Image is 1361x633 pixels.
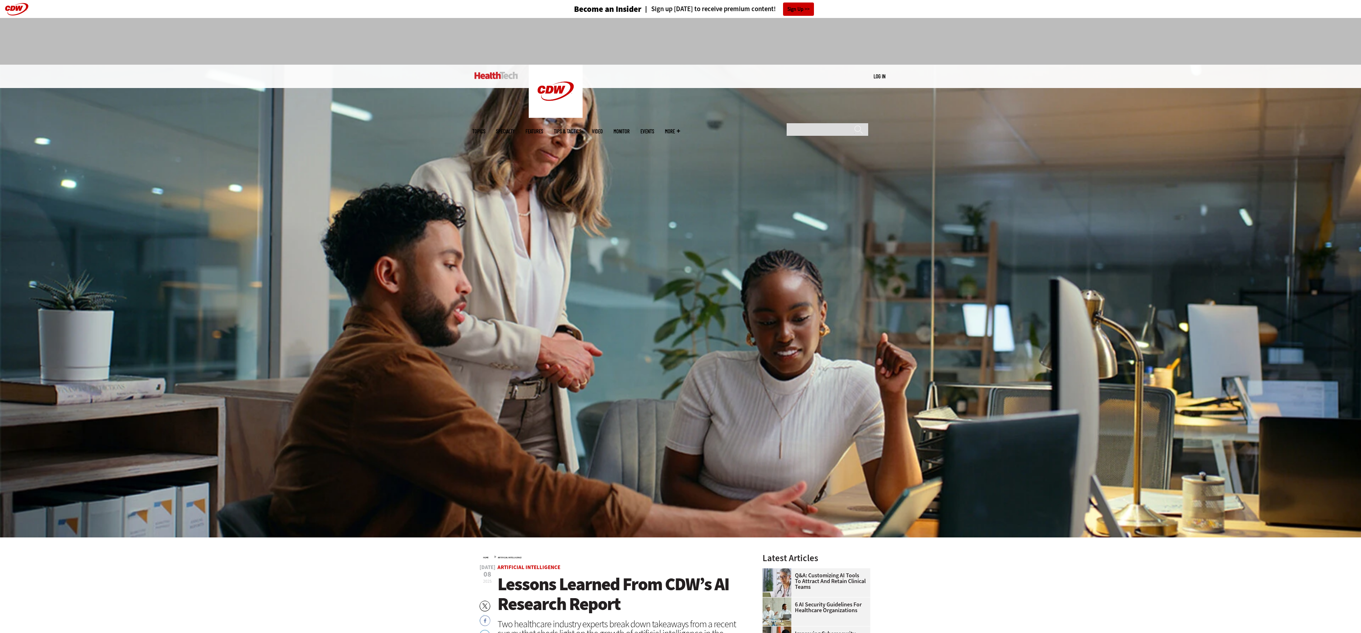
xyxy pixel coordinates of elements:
a: Artificial Intelligence [497,564,560,571]
a: Sign Up [783,3,814,16]
a: Become an Insider [547,5,642,13]
iframe: advertisement [550,25,811,57]
a: Features [526,129,543,134]
img: Home [475,72,518,79]
span: Lessons Learned From CDW’s AI Research Report [497,572,729,616]
img: Doctors meeting in the office [763,597,791,626]
a: Events [640,129,654,134]
a: Doctors meeting in the office [763,597,795,603]
span: Topics [472,129,485,134]
a: CDW [529,112,583,120]
span: 08 [480,571,495,578]
span: [DATE] [480,565,495,570]
a: Home [483,556,489,559]
span: 2025 [483,578,492,584]
img: Home [529,65,583,118]
a: 6 AI Security Guidelines for Healthcare Organizations [763,602,866,613]
a: nurse studying on computer [763,627,795,632]
a: Artificial Intelligence [498,556,522,559]
a: Log in [874,73,885,79]
a: Tips & Tactics [554,129,581,134]
a: MonITor [614,129,630,134]
div: User menu [874,73,885,80]
div: » [483,554,744,559]
span: Specialty [496,129,515,134]
a: Sign up [DATE] to receive premium content! [642,6,776,13]
h3: Become an Insider [574,5,642,13]
h3: Latest Articles [763,554,870,563]
span: More [665,129,680,134]
img: doctor on laptop [763,568,791,597]
a: Q&A: Customizing AI Tools To Attract and Retain Clinical Teams [763,573,866,590]
a: Video [592,129,603,134]
a: doctor on laptop [763,568,795,574]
